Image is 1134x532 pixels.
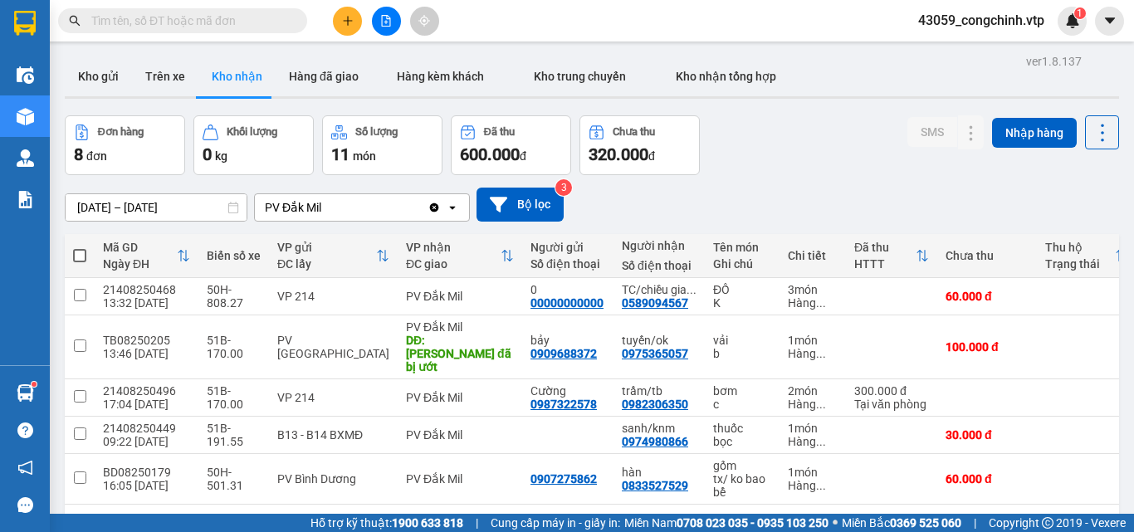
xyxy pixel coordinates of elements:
div: 1 món [788,334,838,347]
div: 0982306350 [622,398,688,411]
img: solution-icon [17,191,34,208]
div: 13:32 [DATE] [103,296,190,310]
div: Người gửi [530,241,605,254]
strong: 0708 023 035 - 0935 103 250 [677,516,829,530]
div: 0909688372 [530,347,597,360]
div: Tên món [713,241,771,254]
span: món [353,149,376,163]
div: tx/ ko bao bể [713,472,771,499]
div: VP 214 [277,290,389,303]
div: 50H-501.31 [207,466,261,492]
div: 51B-170.00 [207,334,261,360]
div: TC/chiều giao dgh [622,283,697,296]
span: Miền Nam [624,514,829,532]
div: 3 món [788,283,838,296]
div: 30.000 đ [946,428,1029,442]
div: Người nhận [622,239,697,252]
span: ... [816,435,826,448]
div: VP nhận [406,241,501,254]
span: 0 [203,144,212,164]
div: Thu hộ [1045,241,1115,254]
img: icon-new-feature [1065,13,1080,28]
div: 0974980866 [622,435,688,448]
span: plus [342,15,354,27]
div: Chi tiết [788,249,838,262]
button: file-add [372,7,401,36]
div: Hàng thông thường [788,435,838,448]
div: B13 - B14 BXMĐ [277,428,389,442]
span: notification [17,460,33,476]
div: 0589094567 [622,296,688,310]
div: Hàng thông thường [788,398,838,411]
div: Chưa thu [946,249,1029,262]
div: 0907275862 [530,472,597,486]
button: Số lượng11món [322,115,442,175]
div: Đơn hàng [98,126,144,138]
span: message [17,497,33,513]
img: warehouse-icon [17,384,34,402]
div: Biển số xe [207,249,261,262]
button: plus [333,7,362,36]
button: Đã thu600.000đ [451,115,571,175]
div: DĐ: bao đã bị ướt [406,334,514,373]
sup: 1 [1074,7,1086,19]
button: Kho nhận [198,56,276,96]
div: 2 món [788,384,838,398]
span: Miền Bắc [842,514,961,532]
button: caret-down [1095,7,1124,36]
div: PV Đắk Mil [406,290,514,303]
div: 21408250496 [103,384,190,398]
input: Select a date range. [66,194,247,221]
div: 51B-170.00 [207,384,261,411]
div: 1 món [788,466,838,479]
div: 0987322578 [530,398,597,411]
div: Số điện thoại [530,257,605,271]
span: ... [816,479,826,492]
span: ... [816,347,826,360]
div: ĐỒ [713,283,771,296]
button: Hàng đã giao [276,56,372,96]
button: aim [410,7,439,36]
th: Toggle SortBy [846,234,937,278]
div: Khối lượng [227,126,277,138]
div: gốm [713,459,771,472]
div: TB08250205 [103,334,190,347]
div: b [713,347,771,360]
div: Trạng thái [1045,257,1115,271]
button: Khối lượng0kg [193,115,314,175]
div: vải [713,334,771,347]
button: Đơn hàng8đơn [65,115,185,175]
div: Số lượng [355,126,398,138]
img: warehouse-icon [17,66,34,84]
div: Số điện thoại [622,259,697,272]
div: thuốc [713,422,771,435]
div: VP 214 [277,391,389,404]
div: c [713,398,771,411]
span: 600.000 [460,144,520,164]
button: Bộ lọc [477,188,564,222]
div: HTTT [854,257,916,271]
div: PV Đắk Mil [406,391,514,404]
div: ver 1.8.137 [1026,52,1082,71]
div: bảy [530,334,605,347]
div: 60.000 đ [946,290,1029,303]
span: file-add [380,15,392,27]
div: Mã GD [103,241,177,254]
span: Kho trung chuyển [534,70,626,83]
div: bơm [713,384,771,398]
img: warehouse-icon [17,108,34,125]
span: question-circle [17,422,33,438]
span: ... [816,296,826,310]
input: Selected PV Đắk Mil. [323,199,325,216]
div: sanh/knm [622,422,697,435]
span: 1 [1077,7,1083,19]
span: aim [418,15,430,27]
span: ... [816,398,826,411]
span: Cung cấp máy in - giấy in: [491,514,620,532]
div: Ghi chú [713,257,771,271]
button: Nhập hàng [992,118,1077,148]
div: PV [GEOGRAPHIC_DATA] [277,334,389,360]
div: Đã thu [854,241,916,254]
div: K [713,296,771,310]
div: BD08250179 [103,466,190,479]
